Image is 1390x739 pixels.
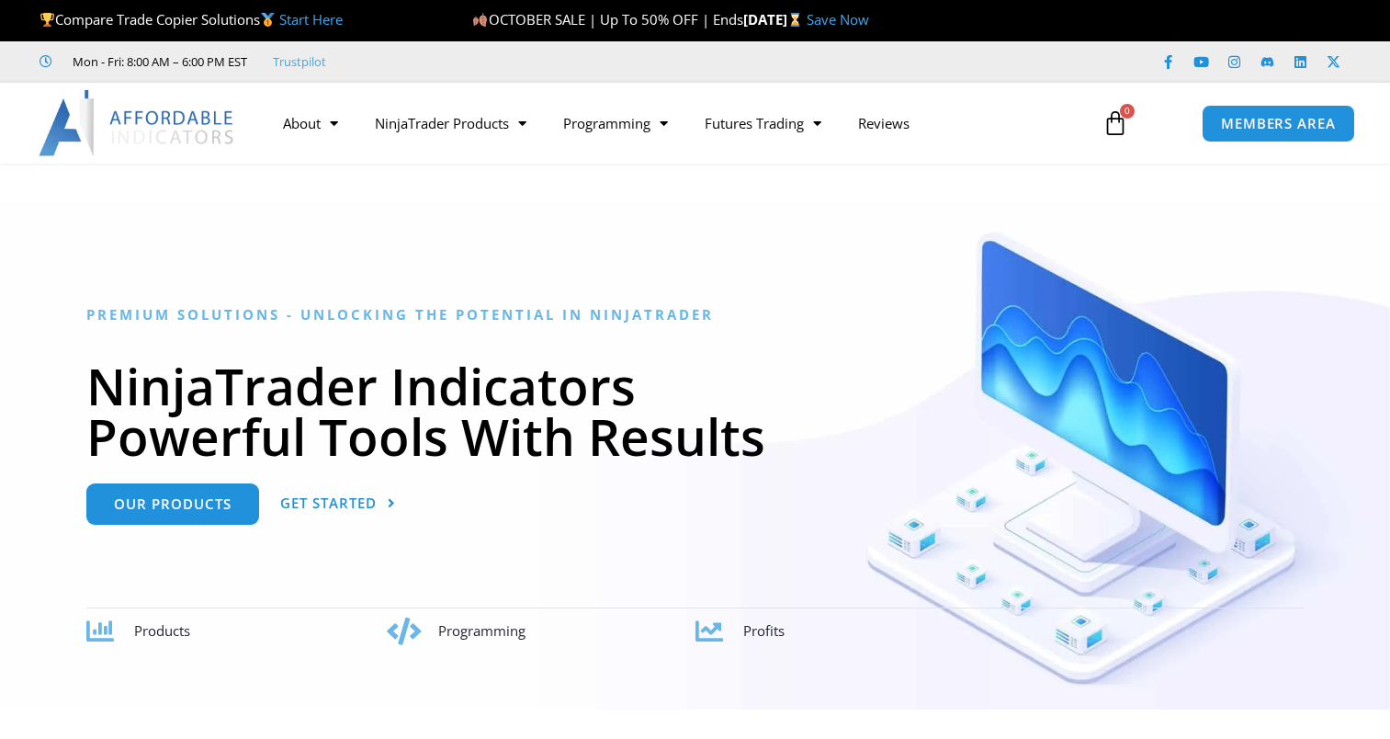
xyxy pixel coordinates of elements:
span: OCTOBER SALE | Up To 50% OFF | Ends [472,10,742,28]
h1: NinjaTrader Indicators Powerful Tools With Results [86,360,1304,461]
a: Futures Trading [686,102,840,144]
span: MEMBERS AREA [1221,117,1336,131]
img: 🥇 [261,13,275,27]
img: LogoAI | Affordable Indicators – NinjaTrader [39,90,236,156]
a: Trustpilot [273,51,326,73]
span: Our Products [114,497,232,511]
a: NinjaTrader Products [356,102,545,144]
a: 0 [1075,97,1156,150]
span: Mon - Fri: 8:00 AM – 6:00 PM EST [68,51,247,73]
a: Start Here [279,10,343,28]
span: Get Started [280,496,377,510]
a: Save Now [807,10,869,28]
a: Reviews [840,102,928,144]
a: About [265,102,356,144]
span: Profits [743,621,785,640]
span: 0 [1120,104,1135,119]
img: ⌛ [788,13,802,27]
span: Programming [438,621,525,640]
img: 🍂 [473,13,487,27]
a: Get Started [280,483,396,525]
strong: [DATE] [743,10,807,28]
img: 🏆 [40,13,54,27]
h6: Premium Solutions - Unlocking the Potential in NinjaTrader [86,306,1304,324]
a: MEMBERS AREA [1202,105,1355,142]
a: Our Products [86,483,259,525]
span: Compare Trade Copier Solutions [40,10,343,28]
span: Products [134,621,190,640]
nav: Menu [265,102,1085,144]
a: Programming [545,102,686,144]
